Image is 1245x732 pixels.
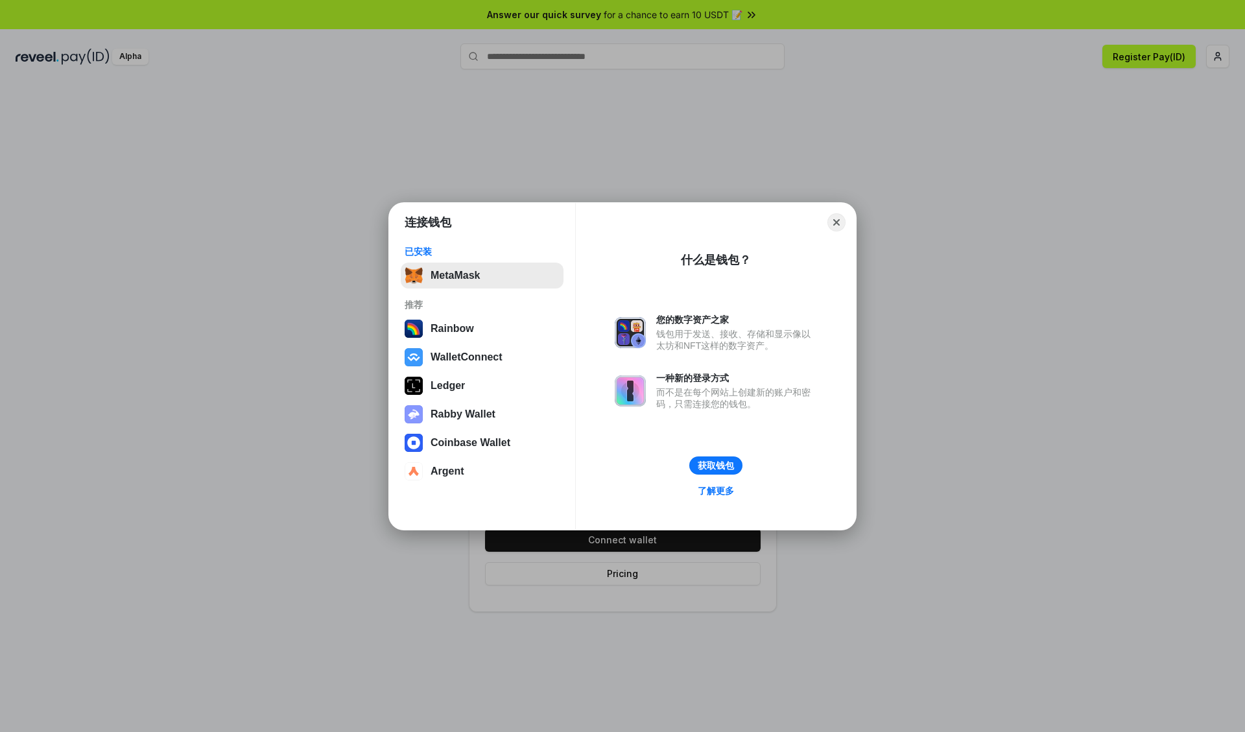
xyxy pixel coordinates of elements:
[656,328,817,351] div: 钱包用于发送、接收、存储和显示像以太坊和NFT这样的数字资产。
[431,408,495,420] div: Rabby Wallet
[401,373,563,399] button: Ledger
[689,456,742,475] button: 获取钱包
[405,215,451,230] h1: 连接钱包
[405,462,423,480] img: svg+xml,%3Csvg%20width%3D%2228%22%20height%3D%2228%22%20viewBox%3D%220%200%2028%2028%22%20fill%3D...
[681,252,751,268] div: 什么是钱包？
[656,386,817,410] div: 而不是在每个网站上创建新的账户和密码，只需连接您的钱包。
[405,320,423,338] img: svg+xml,%3Csvg%20width%3D%22120%22%20height%3D%22120%22%20viewBox%3D%220%200%20120%20120%22%20fil...
[698,485,734,497] div: 了解更多
[401,430,563,456] button: Coinbase Wallet
[431,323,474,335] div: Rainbow
[615,317,646,348] img: svg+xml,%3Csvg%20xmlns%3D%22http%3A%2F%2Fwww.w3.org%2F2000%2Fsvg%22%20fill%3D%22none%22%20viewBox...
[827,213,846,231] button: Close
[431,380,465,392] div: Ledger
[405,266,423,285] img: svg+xml,%3Csvg%20fill%3D%22none%22%20height%3D%2233%22%20viewBox%3D%220%200%2035%2033%22%20width%...
[405,405,423,423] img: svg+xml,%3Csvg%20xmlns%3D%22http%3A%2F%2Fwww.w3.org%2F2000%2Fsvg%22%20fill%3D%22none%22%20viewBox...
[401,316,563,342] button: Rainbow
[405,434,423,452] img: svg+xml,%3Csvg%20width%3D%2228%22%20height%3D%2228%22%20viewBox%3D%220%200%2028%2028%22%20fill%3D...
[405,299,560,311] div: 推荐
[431,270,480,281] div: MetaMask
[656,372,817,384] div: 一种新的登录方式
[405,377,423,395] img: svg+xml,%3Csvg%20xmlns%3D%22http%3A%2F%2Fwww.w3.org%2F2000%2Fsvg%22%20width%3D%2228%22%20height%3...
[405,246,560,257] div: 已安装
[698,460,734,471] div: 获取钱包
[401,344,563,370] button: WalletConnect
[431,351,503,363] div: WalletConnect
[401,458,563,484] button: Argent
[431,466,464,477] div: Argent
[405,348,423,366] img: svg+xml,%3Csvg%20width%3D%2228%22%20height%3D%2228%22%20viewBox%3D%220%200%2028%2028%22%20fill%3D...
[656,314,817,325] div: 您的数字资产之家
[431,437,510,449] div: Coinbase Wallet
[401,401,563,427] button: Rabby Wallet
[615,375,646,407] img: svg+xml,%3Csvg%20xmlns%3D%22http%3A%2F%2Fwww.w3.org%2F2000%2Fsvg%22%20fill%3D%22none%22%20viewBox...
[401,263,563,289] button: MetaMask
[690,482,742,499] a: 了解更多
